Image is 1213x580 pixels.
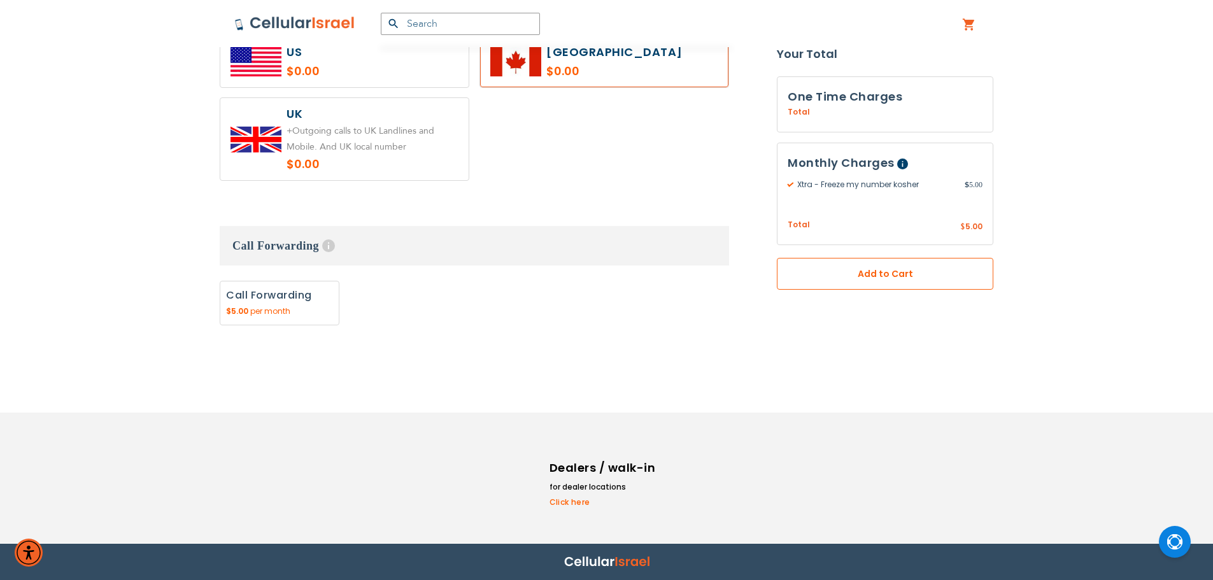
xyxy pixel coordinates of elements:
div: Accessibility Menu [15,539,43,567]
h6: Dealers / walk-in [550,458,658,477]
input: Search [381,13,540,35]
h3: Call Forwarding [220,226,729,265]
span: Help [322,239,335,252]
span: 5.00 [965,179,982,190]
li: for dealer locations [550,481,658,493]
strong: Your Total [777,45,993,64]
span: 5.00 [965,221,982,232]
img: Cellular Israel Logo [234,16,355,31]
span: Help [897,159,908,169]
span: Add to Cart [819,267,951,281]
span: Total [788,106,810,118]
span: Total [788,219,810,231]
button: Add to Cart [777,258,993,290]
span: Xtra - Freeze my number kosher [788,179,965,190]
span: Monthly Charges [788,155,895,171]
span: $ [960,222,965,233]
a: Click here [550,497,658,508]
span: $ [965,179,969,190]
h3: One Time Charges [788,87,982,106]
